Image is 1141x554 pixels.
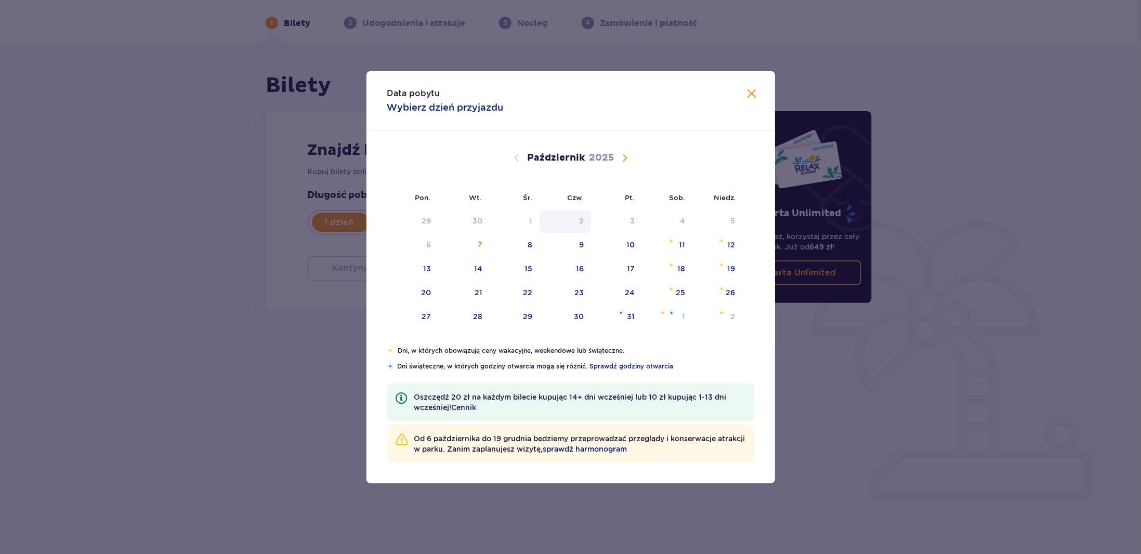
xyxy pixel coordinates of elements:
[415,193,431,202] small: Pon.
[540,306,591,328] td: czwartek, 30 października 2025
[490,306,540,328] td: środa, 29 października 2025
[540,234,591,257] td: czwartek, 9 października 2025
[591,258,642,281] td: piątek, 17 października 2025
[478,240,482,250] div: 7
[679,240,685,250] div: 11
[523,311,532,322] div: 29
[625,287,635,298] div: 24
[591,306,642,328] td: piątek, 31 października 2025
[469,193,482,202] small: Wt.
[668,310,675,316] img: Niebieska gwiazdka
[626,240,635,250] div: 10
[618,310,624,316] img: Niebieska gwiazdka
[591,282,642,305] td: piątek, 24 października 2025
[523,193,533,202] small: Śr.
[523,287,532,298] div: 22
[692,210,743,233] td: Data niedostępna. niedziela, 5 października 2025
[421,287,431,298] div: 20
[718,262,725,268] img: Pomarańczowa gwiazdka
[387,88,440,99] p: Data pobytu
[452,402,477,413] a: Cennik
[576,263,584,274] div: 16
[423,263,431,274] div: 13
[668,286,675,292] img: Pomarańczowa gwiazdka
[387,210,439,233] td: Data niedostępna. poniedziałek, 29 września 2025
[692,258,743,281] td: niedziela, 19 października 2025
[590,362,674,371] a: Sprawdź godziny otwarcia
[692,306,743,328] td: niedziela, 2 listopada 2025
[728,240,736,250] div: 12
[527,152,585,164] p: Październik
[528,240,532,250] div: 8
[589,152,614,164] p: 2025
[676,287,685,298] div: 25
[591,234,642,257] td: piątek, 10 października 2025
[627,311,635,322] div: 31
[718,238,725,244] img: Pomarańczowa gwiazdka
[490,258,540,281] td: środa, 15 października 2025
[692,234,743,257] td: niedziela, 12 października 2025
[398,346,754,355] p: Dni, w których obowiązują ceny wakacyjne, weekendowe lub świąteczne.
[668,262,675,268] img: Pomarańczowa gwiazdka
[422,216,431,226] div: 29
[540,258,591,281] td: czwartek, 16 października 2025
[642,282,692,305] td: sobota, 25 października 2025
[692,282,743,305] td: niedziela, 26 października 2025
[490,282,540,305] td: środa, 22 października 2025
[387,306,439,328] td: poniedziałek, 27 października 2025
[387,363,394,370] img: Niebieska gwiazdka
[510,152,523,164] button: Poprzedni miesiąc
[574,287,584,298] div: 23
[387,348,394,354] img: Pomarańczowa gwiazdka
[746,88,758,101] button: Zamknij
[473,216,482,226] div: 30
[438,282,490,305] td: wtorek, 21 października 2025
[414,433,746,454] p: Od 6 października do 19 grudnia będziemy przeprowadzać przeglądy i konserwacje atrakcji w parku. ...
[642,258,692,281] td: sobota, 18 października 2025
[438,258,490,281] td: wtorek, 14 października 2025
[574,311,584,322] div: 30
[529,216,532,226] div: 1
[731,311,736,322] div: 2
[642,306,692,328] td: sobota, 1 listopada 2025
[579,240,584,250] div: 9
[490,210,540,233] td: Data niedostępna. środa, 1 października 2025
[474,263,482,274] div: 14
[540,282,591,305] td: czwartek, 23 października 2025
[387,101,504,114] p: Wybierz dzień przyjazdu
[473,311,482,322] div: 28
[625,193,635,202] small: Pt.
[543,444,627,454] a: sprawdź harmonogram
[668,238,675,244] img: Pomarańczowa gwiazdka
[475,287,482,298] div: 21
[387,258,439,281] td: poniedziałek, 13 października 2025
[627,263,635,274] div: 17
[438,306,490,328] td: wtorek, 28 października 2025
[524,263,532,274] div: 15
[422,311,431,322] div: 27
[718,310,725,316] img: Pomarańczowa gwiazdka
[714,193,737,202] small: Niedz.
[414,392,746,413] p: Oszczędź 20 zł na każdym bilecie kupując 14+ dni wcześniej lub 10 zł kupując 1-13 dni wcześniej!
[660,310,666,316] img: Pomarańczowa gwiazdka
[579,216,584,226] div: 2
[630,216,635,226] div: 3
[490,234,540,257] td: środa, 8 października 2025
[670,193,686,202] small: Sob.
[728,263,736,274] div: 19
[642,210,692,233] td: Data niedostępna. sobota, 4 października 2025
[398,362,754,371] p: Dni świąteczne, w których godziny otwarcia mogą się różnić.
[731,216,736,226] div: 5
[591,210,642,233] td: Data niedostępna. piątek, 3 października 2025
[438,210,490,233] td: Data niedostępna. wtorek, 30 września 2025
[677,263,685,274] div: 18
[726,287,736,298] div: 26
[540,210,591,233] td: Data niedostępna. czwartek, 2 października 2025
[642,234,692,257] td: sobota, 11 października 2025
[568,193,584,202] small: Czw.
[426,240,431,250] div: 6
[619,152,631,164] button: Następny miesiąc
